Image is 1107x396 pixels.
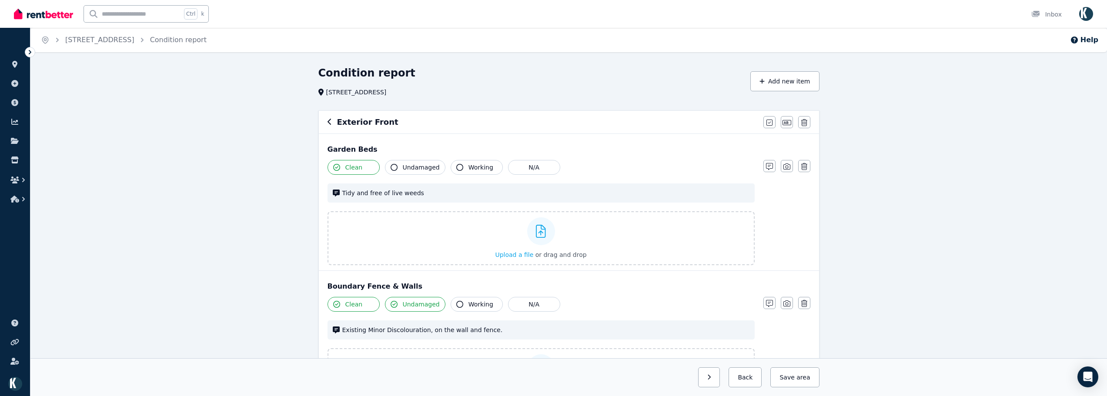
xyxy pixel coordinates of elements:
[328,281,810,292] div: Boundary Fence & Walls
[318,66,415,80] h1: Condition report
[508,160,560,175] button: N/A
[14,7,73,20] img: RentBetter
[345,300,363,309] span: Clean
[184,8,197,20] span: Ctrl
[770,367,819,387] button: Save area
[451,160,503,175] button: Working
[342,326,749,334] span: Existing Minor Discolouration, on the wall and fence.
[385,297,445,312] button: Undamaged
[403,300,440,309] span: Undamaged
[8,377,22,391] img: Omid Ferdowsian as trustee for The Ferdowsian Trust
[750,71,819,91] button: Add new item
[385,160,445,175] button: Undamaged
[1070,35,1098,45] button: Help
[342,189,749,197] span: Tidy and free of live weeds
[328,297,380,312] button: Clean
[345,163,363,172] span: Clean
[150,36,207,44] a: Condition report
[535,251,587,258] span: or drag and drop
[729,367,762,387] button: Back
[1031,10,1062,19] div: Inbox
[451,297,503,312] button: Working
[337,116,398,128] h6: Exterior Front
[328,144,810,155] div: Garden Beds
[468,163,493,172] span: Working
[508,297,560,312] button: N/A
[1077,366,1098,387] div: Open Intercom Messenger
[326,88,387,97] span: [STREET_ADDRESS]
[30,28,217,52] nav: Breadcrumb
[403,163,440,172] span: Undamaged
[328,160,380,175] button: Clean
[468,300,493,309] span: Working
[65,36,134,44] a: [STREET_ADDRESS]
[495,251,533,258] span: Upload a file
[495,250,586,259] button: Upload a file or drag and drop
[1079,7,1093,21] img: Omid Ferdowsian as trustee for The Ferdowsian Trust
[201,10,204,17] span: k
[796,373,810,382] span: area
